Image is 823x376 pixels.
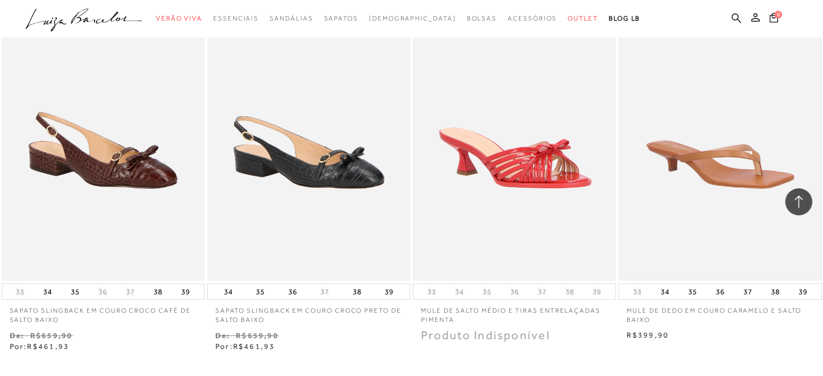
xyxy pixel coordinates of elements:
[568,9,598,29] a: categoryNavScreenReaderText
[562,287,577,297] button: 38
[324,9,358,29] a: categoryNavScreenReaderText
[10,342,70,351] span: Por:
[507,287,522,297] button: 36
[68,284,83,299] button: 35
[413,300,616,325] a: MULE DE SALTO MÉDIO E TIRAS ENTRELAÇADAS PIMENTA
[630,287,645,297] button: 33
[452,287,467,297] button: 34
[123,287,138,297] button: 37
[589,287,604,297] button: 39
[27,342,69,351] span: R$461,93
[285,284,300,299] button: 36
[2,300,205,325] a: SAPATO SLINGBACK EM COURO CROCO CAFÉ DE SALTO BAIXO
[740,284,755,299] button: 37
[768,284,783,299] button: 38
[215,342,275,351] span: Por:
[40,284,55,299] button: 34
[178,284,193,299] button: 39
[466,9,497,29] a: categoryNavScreenReaderText
[324,15,358,22] span: Sapatos
[233,342,275,351] span: R$461,93
[508,15,557,22] span: Acessórios
[156,15,202,22] span: Verão Viva
[150,284,166,299] button: 38
[766,12,781,27] button: 0
[269,9,313,29] a: categoryNavScreenReaderText
[609,15,640,22] span: BLOG LB
[95,287,110,297] button: 36
[10,331,25,340] small: De:
[30,331,73,340] small: R$659,90
[713,284,728,299] button: 36
[568,15,598,22] span: Outlet
[317,287,332,297] button: 37
[215,331,231,340] small: De:
[381,284,397,299] button: 39
[479,287,495,297] button: 35
[609,9,640,29] a: BLOG LB
[627,331,669,339] span: R$399,90
[421,328,550,342] span: Produto Indisponível
[221,284,236,299] button: 34
[253,284,268,299] button: 35
[618,300,821,325] a: MULE DE DEDO EM COURO CARAMELO E SALTO BAIXO
[156,9,202,29] a: categoryNavScreenReaderText
[12,287,28,297] button: 33
[508,9,557,29] a: categoryNavScreenReaderText
[535,287,550,297] button: 37
[213,9,259,29] a: categoryNavScreenReaderText
[774,11,782,18] span: 0
[795,284,811,299] button: 39
[236,331,279,340] small: R$659,90
[685,284,700,299] button: 35
[657,284,673,299] button: 34
[269,15,313,22] span: Sandálias
[213,15,259,22] span: Essenciais
[369,15,456,22] span: [DEMOGRAPHIC_DATA]
[424,287,439,297] button: 33
[207,300,410,325] a: SAPATO SLINGBACK EM COURO CROCO PRETO DE SALTO BAIXO
[349,284,364,299] button: 38
[466,15,497,22] span: Bolsas
[369,9,456,29] a: noSubCategoriesText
